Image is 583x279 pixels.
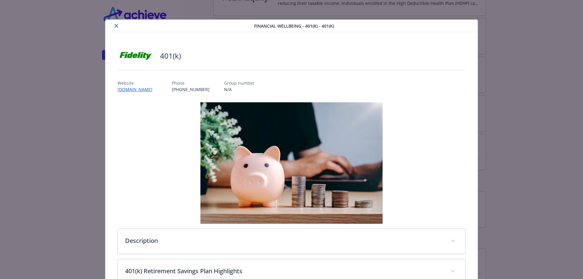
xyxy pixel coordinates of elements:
[125,267,444,276] p: 401(k) Retirement Savings Plan Highlights
[118,47,154,65] img: Fidelity Investments
[200,102,383,224] img: banner
[224,86,254,93] p: N/A
[224,80,254,86] p: Group number
[125,236,444,245] p: Description
[113,22,120,29] button: close
[160,51,181,61] h2: 401(k)
[118,229,465,254] div: Description
[118,87,157,92] a: [DOMAIN_NAME]
[172,80,210,86] p: Phone
[118,80,157,86] p: Website
[254,23,334,29] span: Financial Wellbeing - 401(k) - 401(k)
[172,86,210,93] p: [PHONE_NUMBER]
